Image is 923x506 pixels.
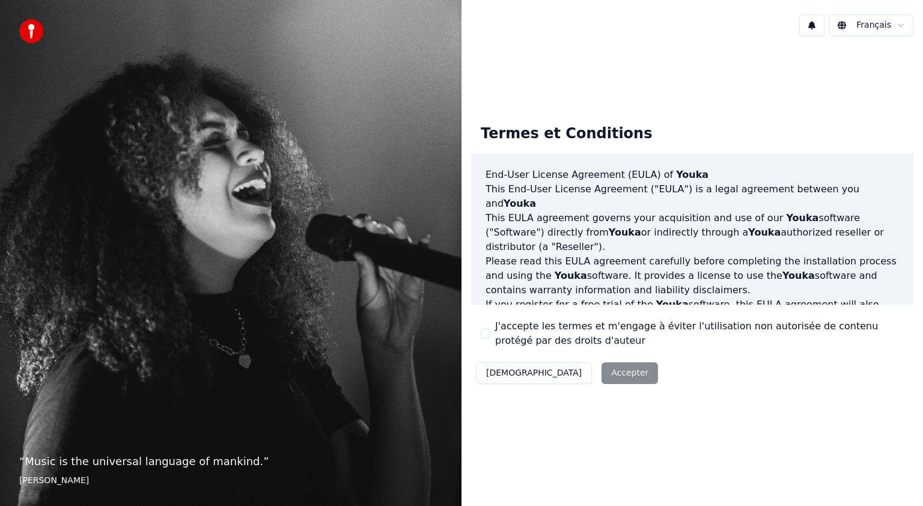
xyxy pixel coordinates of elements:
button: [DEMOGRAPHIC_DATA] [476,362,592,384]
h3: End-User License Agreement (EULA) of [486,168,899,182]
p: This EULA agreement governs your acquisition and use of our software ("Software") directly from o... [486,211,899,254]
p: “ Music is the universal language of mankind. ” [19,453,442,470]
p: If you register for a free trial of the software, this EULA agreement will also govern that trial... [486,297,899,355]
p: This End-User License Agreement ("EULA") is a legal agreement between you and [486,182,899,211]
span: Youka [504,198,536,209]
label: J'accepte les termes et m'engage à éviter l'utilisation non autorisée de contenu protégé par des ... [495,319,904,348]
span: Youka [748,227,781,238]
span: Youka [782,270,815,281]
span: Youka [555,270,587,281]
div: Termes et Conditions [471,115,662,153]
footer: [PERSON_NAME] [19,475,442,487]
img: youka [19,19,43,43]
span: Youka [786,212,818,224]
span: Youka [676,169,708,180]
span: Youka [656,299,689,310]
p: Please read this EULA agreement carefully before completing the installation process and using th... [486,254,899,297]
span: Youka [609,227,641,238]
